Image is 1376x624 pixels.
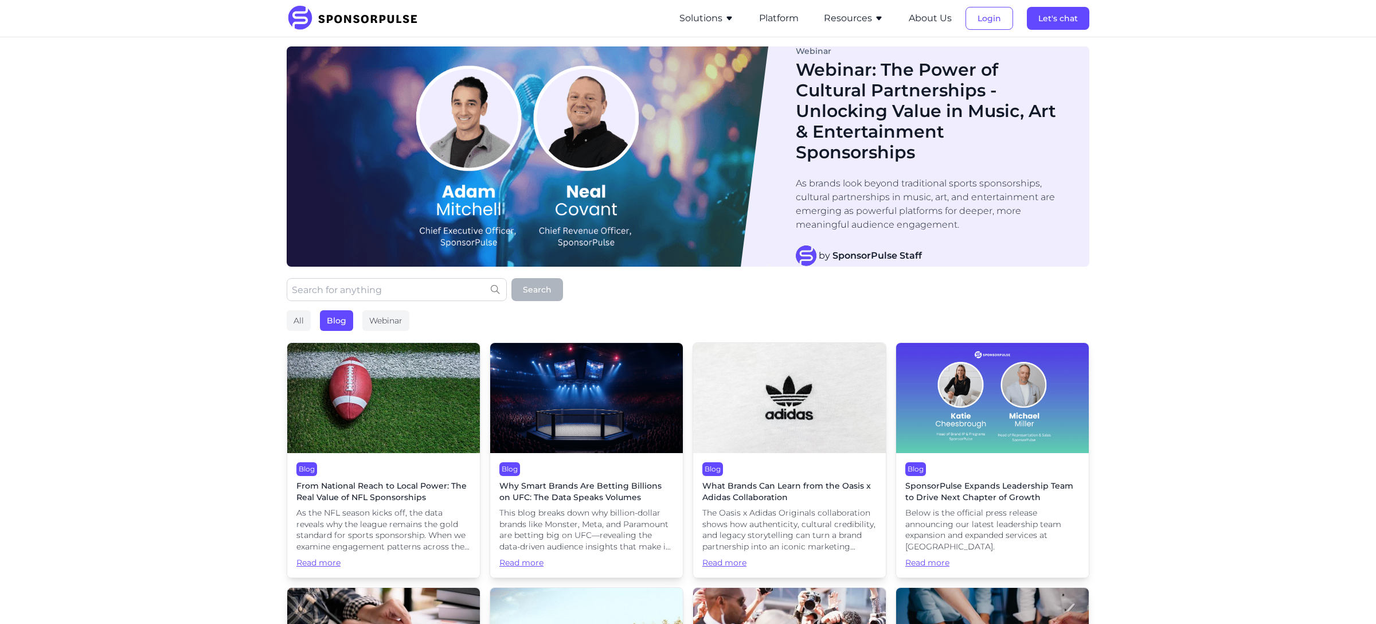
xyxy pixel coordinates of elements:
input: Search for anything [287,278,507,301]
a: BlogWhy Smart Brands Are Betting Billions on UFC: The Data Speaks VolumesThis blog breaks down wh... [490,342,683,578]
span: Why Smart Brands Are Betting Billions on UFC: The Data Speaks Volumes [499,481,674,503]
button: Login [965,7,1013,30]
div: Blog [499,462,520,476]
h1: Webinar: The Power of Cultural Partnerships - Unlocking Value in Music, Art & Entertainment Spons... [796,60,1066,163]
div: Blog [702,462,723,476]
span: SponsorPulse Expands Leadership Team to Drive Next Chapter of Growth [905,481,1080,503]
span: From National Reach to Local Power: The Real Value of NFL Sponsorships [296,481,471,503]
div: All [287,310,311,331]
button: About Us [909,11,952,25]
span: Read more [296,557,471,569]
img: search icon [491,285,500,294]
a: Let's chat [1027,13,1089,24]
a: BlogWhat Brands Can Learn from the Oasis x Adidas CollaborationThe Oasis x Adidas Originals colla... [693,342,886,578]
button: Solutions [679,11,734,25]
a: Login [965,13,1013,24]
a: Blog ImageWebinarWebinar: The Power of Cultural Partnerships - Unlocking Value in Music, Art & En... [287,46,1089,267]
span: Read more [499,557,674,569]
a: BlogFrom National Reach to Local Power: The Real Value of NFL SponsorshipsAs the NFL season kicks... [287,342,480,578]
a: About Us [909,13,952,24]
a: Platform [759,13,799,24]
span: The Oasis x Adidas Originals collaboration shows how authenticity, cultural credibility, and lega... [702,508,877,552]
span: Read more [702,557,877,569]
div: Webinar [362,310,409,331]
span: Below is the official press release announcing our latest leadership team expansion and expanded ... [905,508,1080,552]
iframe: Chat Widget [1319,569,1376,624]
div: Blog [320,310,353,331]
img: Getty Images courtesy of Unsplash [287,343,480,453]
span: Read more [905,557,1080,569]
button: Resources [824,11,884,25]
span: What Brands Can Learn from the Oasis x Adidas Collaboration [702,481,877,503]
img: Katie Cheesbrough and Michael Miller Join SponsorPulse to Accelerate Strategic Services [896,343,1089,453]
button: Let's chat [1027,7,1089,30]
span: This blog breaks down why billion-dollar brands like Monster, Meta, and Paramount are betting big... [499,508,674,552]
a: BlogSponsorPulse Expands Leadership Team to Drive Next Chapter of GrowthBelow is the official pre... [896,342,1089,578]
span: As the NFL season kicks off, the data reveals why the league remains the gold standard for sports... [296,508,471,552]
div: Webinar [796,47,1066,55]
button: Search [511,278,563,301]
strong: SponsorPulse Staff [832,250,922,261]
div: Blog [296,462,317,476]
span: by [819,249,922,263]
img: Christian Wiediger, courtesy of Unsplash [693,343,886,453]
img: SponsorPulse Staff [796,245,816,266]
img: Blog Image [287,46,768,267]
div: Blog [905,462,926,476]
button: Platform [759,11,799,25]
img: AI generated image [490,343,683,453]
img: SponsorPulse [287,6,426,31]
p: As brands look beyond traditional sports sponsorships, cultural partnerships in music, art, and e... [796,177,1066,232]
